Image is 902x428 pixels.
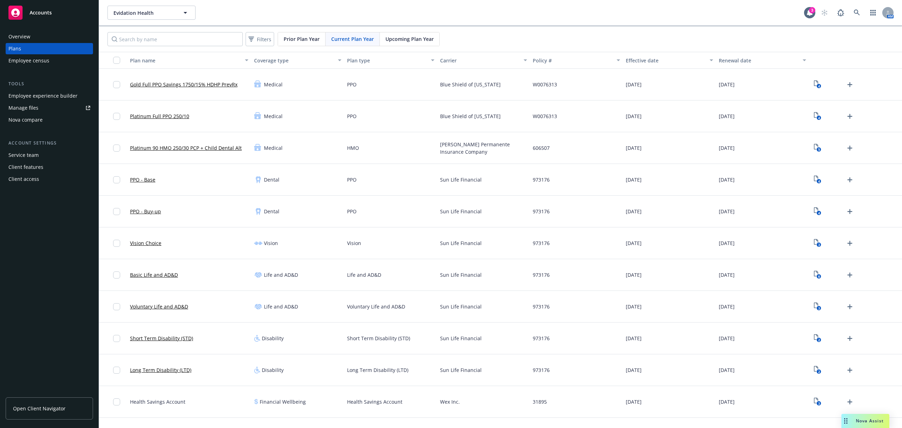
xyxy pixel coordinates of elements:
span: Current Plan Year [331,35,374,43]
span: Vision [347,239,361,247]
a: Upload Plan Documents [844,206,855,217]
text: 3 [818,243,820,247]
a: Basic Life and AD&D [130,271,178,279]
button: Evidation Health [107,6,196,20]
span: [DATE] [719,366,735,374]
span: Wex Inc. [440,398,460,405]
div: Tools [6,80,93,87]
a: Long Term Disability (LTD) [130,366,191,374]
a: Upload Plan Documents [844,269,855,281]
span: Sun Life Financial [440,335,482,342]
div: Plans [8,43,21,54]
a: Upload Plan Documents [844,142,855,154]
a: View Plan Documents [812,174,823,185]
a: View Plan Documents [812,269,823,281]
a: Upload Plan Documents [844,365,855,376]
a: Employee census [6,55,93,66]
span: 973176 [533,239,550,247]
input: Toggle Row Selected [113,240,120,247]
span: Sun Life Financial [440,303,482,310]
input: Toggle Row Selected [113,81,120,88]
span: Medical [264,112,283,120]
text: 6 [818,274,820,279]
a: View Plan Documents [812,333,823,344]
input: Toggle Row Selected [113,113,120,120]
button: Nova Assist [841,414,889,428]
a: Upload Plan Documents [844,301,855,312]
span: [DATE] [626,144,642,152]
input: Select all [113,57,120,64]
input: Toggle Row Selected [113,176,120,183]
text: 4 [818,179,820,184]
div: Carrier [440,57,520,64]
span: Filters [247,34,273,44]
span: [DATE] [719,208,735,215]
div: Coverage type [254,57,334,64]
div: Nova compare [8,114,43,126]
text: 5 [818,147,820,152]
a: Short Term Disability (STD) [130,335,193,342]
span: Disability [262,335,284,342]
span: PPO [347,176,357,183]
a: Employee experience builder [6,90,93,102]
a: Report a Bug [834,6,848,20]
span: Dental [264,208,279,215]
text: 3 [818,401,820,406]
a: Upload Plan Documents [844,174,855,185]
input: Toggle Row Selected [113,271,120,279]
button: Carrier [437,52,530,69]
span: [DATE] [719,176,735,183]
a: Client features [6,161,93,173]
span: [DATE] [719,239,735,247]
a: Search [850,6,864,20]
span: W0076313 [533,112,557,120]
span: [DATE] [626,303,642,310]
a: View Plan Documents [812,301,823,312]
div: Client access [8,173,39,185]
span: [DATE] [719,81,735,88]
span: Prior Plan Year [284,35,320,43]
button: Effective date [623,52,716,69]
text: 3 [818,306,820,311]
a: Service team [6,149,93,161]
a: Accounts [6,3,93,23]
a: Plans [6,43,93,54]
span: [DATE] [719,271,735,279]
button: Coverage type [251,52,344,69]
span: PPO [347,208,357,215]
input: Search by name [107,32,243,46]
span: [DATE] [626,112,642,120]
div: Employee experience builder [8,90,78,102]
input: Toggle Row Selected [113,145,120,152]
span: Sun Life Financial [440,208,482,215]
span: 31895 [533,398,547,405]
a: View Plan Documents [812,238,823,249]
span: Blue Shield of [US_STATE] [440,112,501,120]
span: Filters [257,36,271,43]
a: Gold Full PPO Savings 1750/15% HDHP PrevRx [130,81,237,88]
span: Sun Life Financial [440,366,482,374]
div: Renewal date [719,57,798,64]
span: 973176 [533,335,550,342]
button: Plan type [344,52,437,69]
a: Upload Plan Documents [844,238,855,249]
span: 606507 [533,144,550,152]
a: View Plan Documents [812,142,823,154]
span: 973176 [533,208,550,215]
div: Effective date [626,57,705,64]
text: 4 [818,84,820,88]
span: Life and AD&D [347,271,381,279]
a: Upload Plan Documents [844,333,855,344]
span: Upcoming Plan Year [385,35,434,43]
span: [PERSON_NAME] Permanente Insurance Company [440,141,527,155]
button: Filters [246,32,274,46]
span: Medical [264,144,283,152]
text: 2 [818,369,820,374]
span: PPO [347,112,357,120]
div: Overview [8,31,30,42]
div: Account settings [6,140,93,147]
span: [DATE] [626,366,642,374]
span: [DATE] [626,208,642,215]
span: 973176 [533,271,550,279]
a: Upload Plan Documents [844,79,855,90]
